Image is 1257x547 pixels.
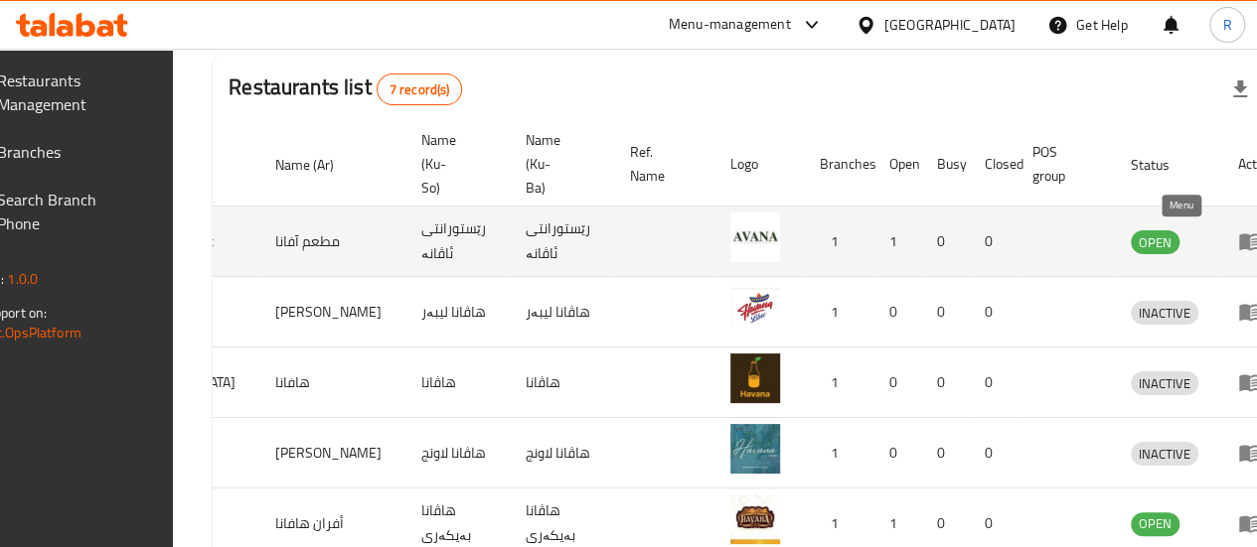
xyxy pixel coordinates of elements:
td: مطعم آفانا [259,206,405,277]
span: INACTIVE [1131,302,1198,325]
div: INACTIVE [1131,442,1198,466]
td: 1 [873,206,921,277]
td: رێستورانتی ئاڤانە [405,206,510,277]
td: 0 [921,347,969,418]
span: INACTIVE [1131,443,1198,466]
th: Closed [969,122,1017,206]
div: [GEOGRAPHIC_DATA] [884,14,1016,36]
td: 0 [969,206,1017,277]
td: هاڤانا لیبەر [405,277,510,347]
td: 0 [969,347,1017,418]
span: 1.0.0 [7,266,38,292]
td: هاڤانا [405,347,510,418]
td: 0 [873,347,921,418]
td: 0 [921,206,969,277]
div: OPEN [1131,230,1179,254]
td: هاڤانا لیبەر [510,277,614,347]
td: هاڤانا [510,347,614,418]
td: [PERSON_NAME] [259,277,405,347]
th: Branches [804,122,873,206]
div: INACTIVE [1131,301,1198,325]
td: 0 [921,418,969,488]
span: Name (Ku-Ba) [526,128,590,200]
td: 0 [873,418,921,488]
td: 1 [804,347,873,418]
span: Ref. Name [630,140,691,188]
td: 0 [921,277,969,347]
div: Total records count [377,73,463,105]
span: Status [1131,153,1195,177]
h2: Restaurants list [229,72,462,105]
span: POS group [1032,140,1091,188]
img: Havana lounge [730,424,780,474]
span: Name (Ar) [275,153,360,177]
span: R [1222,14,1231,36]
span: Name (Ku-So) [421,128,486,200]
img: Havana Bakery [730,494,780,544]
div: Menu-management [669,13,791,37]
td: 0 [969,277,1017,347]
th: Busy [921,122,969,206]
div: INACTIVE [1131,371,1198,395]
img: Avana Restaurant [730,212,780,262]
img: Havana [730,353,780,403]
td: 1 [804,418,873,488]
th: Logo [714,122,804,206]
div: OPEN [1131,512,1179,536]
td: هاڤانا لاونج [510,418,614,488]
td: 1 [804,277,873,347]
span: INACTIVE [1131,372,1198,395]
td: هاڤانا لاونج [405,418,510,488]
td: 1 [804,206,873,277]
td: 0 [873,277,921,347]
img: Havana Libre [730,283,780,333]
td: 0 [969,418,1017,488]
span: 7 record(s) [378,80,462,99]
td: [PERSON_NAME] [259,418,405,488]
td: رێستورانتی ئاڤانە [510,206,614,277]
td: هافانا [259,347,405,418]
span: OPEN [1131,231,1179,254]
th: Open [873,122,921,206]
span: OPEN [1131,512,1179,535]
